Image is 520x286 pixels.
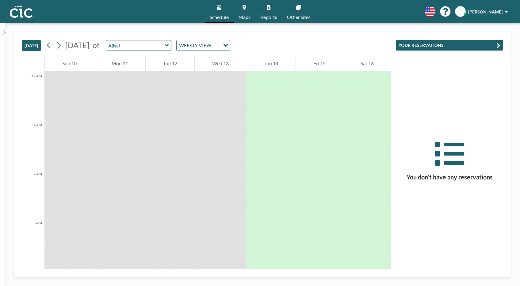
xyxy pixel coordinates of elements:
[65,40,90,50] span: [DATE]
[396,40,503,51] button: YOUR RESERVATIONS
[22,218,44,267] div: 3 AM
[10,6,32,18] img: organization-logo
[287,15,311,20] span: Other sites
[22,169,44,218] div: 2 AM
[260,15,277,20] span: Reports
[178,41,212,49] span: WEEKLY VIEW
[93,40,99,50] span: of
[239,15,250,20] span: Maps
[210,15,229,20] span: Schedule
[343,56,391,71] div: Sat 16
[468,9,503,14] span: [PERSON_NAME]
[296,56,343,71] div: Fri 15
[146,56,194,71] div: Tue 12
[106,40,165,51] input: Ajisai
[457,9,464,14] span: KM
[94,56,145,71] div: Mon 11
[45,56,94,71] div: Sun 10
[22,71,44,120] div: 12 AM
[246,56,296,71] div: Thu 14
[213,41,220,49] input: Search for option
[396,173,503,181] h3: You don’t have any reservations
[22,120,44,169] div: 1 AM
[177,40,230,51] div: Search for option
[22,40,41,51] button: [DATE]
[195,56,246,71] div: Wed 13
